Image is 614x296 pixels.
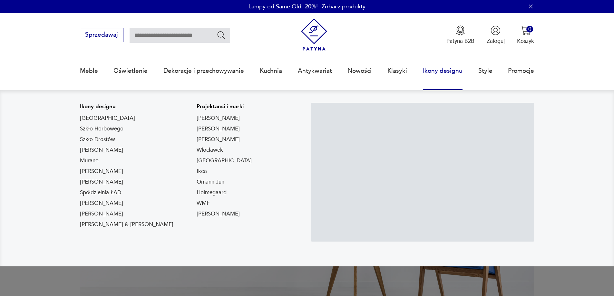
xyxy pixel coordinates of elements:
a: Style [478,56,492,86]
p: Koszyk [517,37,534,45]
a: [PERSON_NAME] [80,178,123,186]
img: Patyna - sklep z meblami i dekoracjami vintage [298,18,330,51]
a: Ikea [197,167,207,175]
button: Zaloguj [487,25,505,45]
p: Zaloguj [487,37,505,45]
a: Zobacz produkty [322,3,365,11]
a: Spółdzielnia ŁAD [80,189,121,196]
img: Ikonka użytkownika [491,25,501,35]
a: Klasyki [387,56,407,86]
p: Patyna B2B [446,37,474,45]
a: Ikony designu [423,56,463,86]
p: Projektanci i marki [197,103,252,110]
a: [PERSON_NAME] [197,210,240,218]
a: [PERSON_NAME] [197,136,240,143]
a: Dekoracje i przechowywanie [163,56,244,86]
a: Kuchnia [260,56,282,86]
button: Patyna B2B [446,25,474,45]
a: WMF [197,199,210,207]
a: Murano [80,157,99,165]
a: [PERSON_NAME] [80,210,123,218]
p: Lampy od Same Old -20%! [249,3,318,11]
a: Meble [80,56,98,86]
button: Sprzedawaj [80,28,123,42]
a: Włocławek [197,146,223,154]
img: Ikona medalu [455,25,465,35]
a: [PERSON_NAME] [197,114,240,122]
button: Szukaj [217,30,226,40]
a: Omann Jun [197,178,224,186]
a: Nowości [347,56,372,86]
a: [PERSON_NAME] [80,199,123,207]
a: Promocje [508,56,534,86]
a: [PERSON_NAME] [197,125,240,133]
a: Szkło Drostów [80,136,115,143]
div: 0 [526,26,533,33]
a: [GEOGRAPHIC_DATA] [197,157,252,165]
img: Ikona koszyka [521,25,531,35]
a: [PERSON_NAME] [80,146,123,154]
button: 0Koszyk [517,25,534,45]
p: Ikony designu [80,103,173,110]
a: Szkło Horbowego [80,125,123,133]
a: [GEOGRAPHIC_DATA] [80,114,135,122]
a: Ikona medaluPatyna B2B [446,25,474,45]
a: Sprzedawaj [80,33,123,38]
a: Antykwariat [298,56,332,86]
a: [PERSON_NAME] & [PERSON_NAME] [80,221,173,228]
a: [PERSON_NAME] [80,167,123,175]
a: Oświetlenie [113,56,148,86]
a: Holmegaard [197,189,227,196]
